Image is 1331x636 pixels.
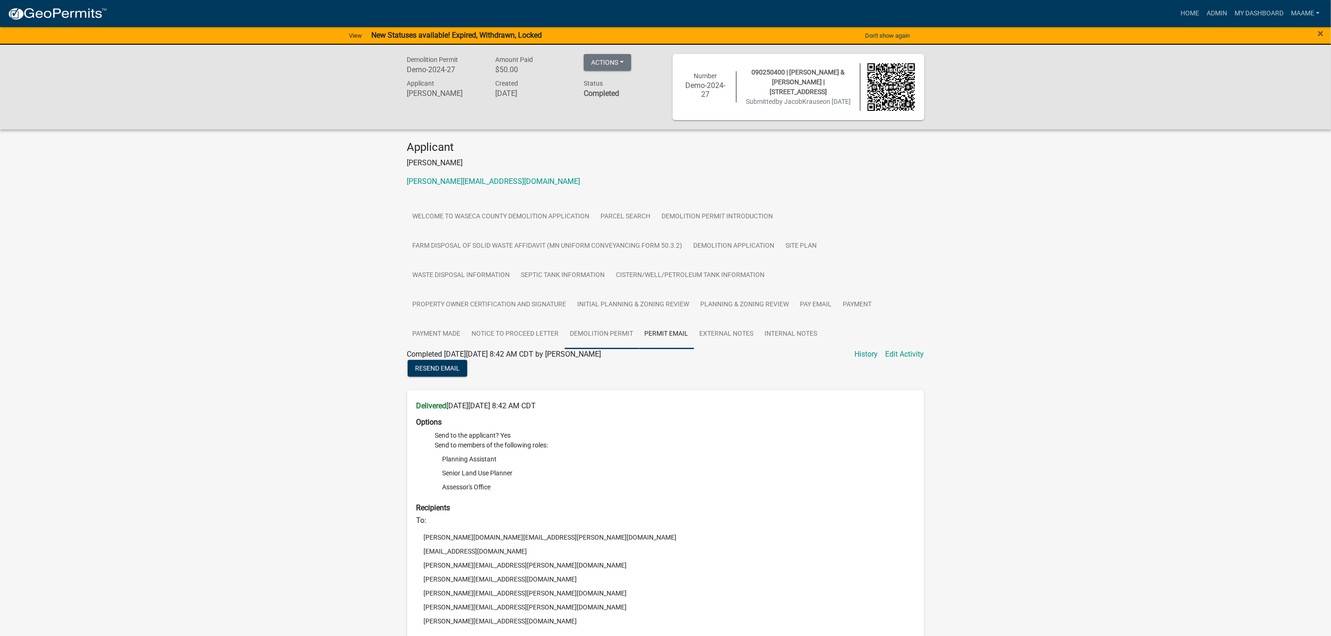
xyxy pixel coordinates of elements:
span: Resend Email [415,365,460,372]
li: [EMAIL_ADDRESS][DOMAIN_NAME] [416,544,915,558]
a: Admin [1203,5,1231,22]
h6: $50.00 [495,65,570,74]
a: Farm Disposal of Solid Waste Affidavit (MN Uniform Conveyancing Form 50.3.2) [407,231,688,261]
strong: Delivered [416,401,447,410]
button: Resend Email [408,360,467,377]
li: [PERSON_NAME][EMAIL_ADDRESS][DOMAIN_NAME] [416,614,915,628]
img: QR code [867,63,915,111]
span: Applicant [407,80,435,87]
span: Status [584,80,603,87]
p: [PERSON_NAME] [407,157,924,169]
a: Initial Planning & Zoning Review [572,290,695,320]
h6: Demo-2024-27 [407,65,482,74]
a: Septic Tank Information [516,261,611,291]
strong: Recipients [416,503,450,512]
span: Demolition Permit [407,56,458,63]
span: 090250400 | [PERSON_NAME] & [PERSON_NAME] | [STREET_ADDRESS] [752,68,845,95]
a: Demolition Permit [565,319,639,349]
span: Amount Paid [495,56,533,63]
li: Send to the applicant? Yes [435,431,915,440]
button: Actions [584,54,631,71]
a: [PERSON_NAME][EMAIL_ADDRESS][DOMAIN_NAME] [407,177,580,186]
a: Property Owner Certification and Signature [407,290,572,320]
a: Internal Notes [759,319,823,349]
a: Home [1177,5,1203,22]
h6: [DATE][DATE] 8:42 AM CDT [416,401,915,410]
li: [PERSON_NAME][EMAIL_ADDRESS][PERSON_NAME][DOMAIN_NAME] [416,586,915,600]
a: Maame [1287,5,1324,22]
span: Number [694,72,717,80]
li: Senior Land Use Planner [435,466,915,480]
a: Payment [838,290,878,320]
a: View [345,28,366,43]
span: × [1318,27,1324,40]
a: History [855,349,878,360]
a: Payment Made [407,319,466,349]
a: Waste Disposal Information [407,261,516,291]
h6: [DATE] [495,89,570,98]
button: Close [1318,28,1324,39]
h6: To: [416,516,915,525]
a: Parcel search [595,202,656,232]
strong: New Statuses available! Expired, Withdrawn, Locked [371,31,542,40]
a: Welcome to Waseca County Demolition Application [407,202,595,232]
a: Permit Email [639,319,694,349]
a: Demolition Application [688,231,780,261]
span: Completed [DATE][DATE] 8:42 AM CDT by [PERSON_NAME] [407,350,601,359]
a: Pay Email [795,290,838,320]
li: Planning Assistant [435,452,915,466]
h6: Demo-2024-27 [682,81,730,99]
li: Send to members of the following roles: [435,440,915,496]
a: Planning & Zoning Review [695,290,795,320]
li: [PERSON_NAME][EMAIL_ADDRESS][PERSON_NAME][DOMAIN_NAME] [416,558,915,572]
li: [PERSON_NAME][EMAIL_ADDRESS][DOMAIN_NAME] [416,572,915,586]
a: External Notes [694,319,759,349]
span: Submitted on [DATE] [746,98,851,105]
strong: Options [416,418,442,426]
button: Don't show again [861,28,914,43]
span: Created [495,80,518,87]
a: Cistern/Well/Petroleum Tank Information [611,261,771,291]
span: by JacobKrause [776,98,823,105]
strong: Completed [584,89,619,98]
li: [PERSON_NAME][DOMAIN_NAME][EMAIL_ADDRESS][PERSON_NAME][DOMAIN_NAME] [416,530,915,544]
h6: [PERSON_NAME] [407,89,482,98]
li: [PERSON_NAME][EMAIL_ADDRESS][PERSON_NAME][DOMAIN_NAME] [416,600,915,614]
a: My Dashboard [1231,5,1287,22]
a: Site Plan [780,231,823,261]
a: Notice to Proceed Letter [466,319,565,349]
h4: Applicant [407,141,924,154]
a: Edit Activity [886,349,924,360]
a: Demolition Permit Introduction [656,202,779,232]
li: Assessor's Office [435,480,915,494]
